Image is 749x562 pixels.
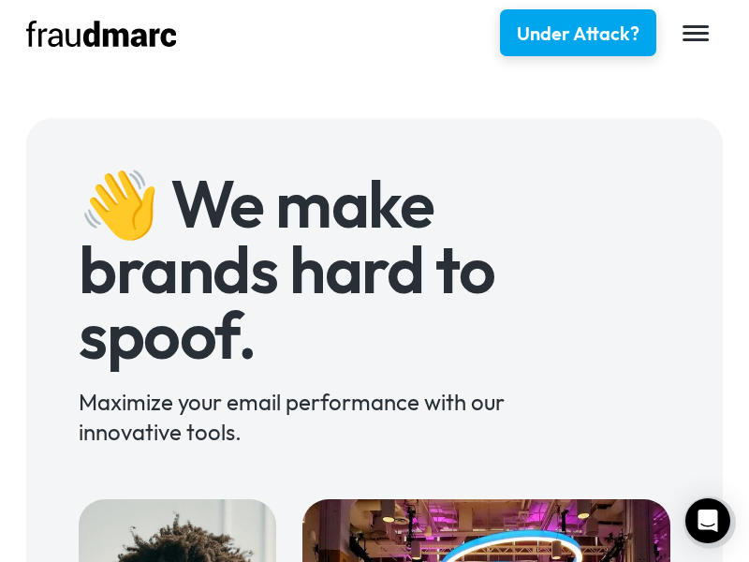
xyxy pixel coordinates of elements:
[79,387,544,447] div: Maximize your email performance with our innovative tools.
[79,170,544,367] h1: 👋 We make brands hard to spoof.
[500,9,656,56] a: Under Attack?
[517,21,639,47] div: Under Attack?
[685,498,730,543] div: Open Intercom Messenger
[669,12,723,54] div: menu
